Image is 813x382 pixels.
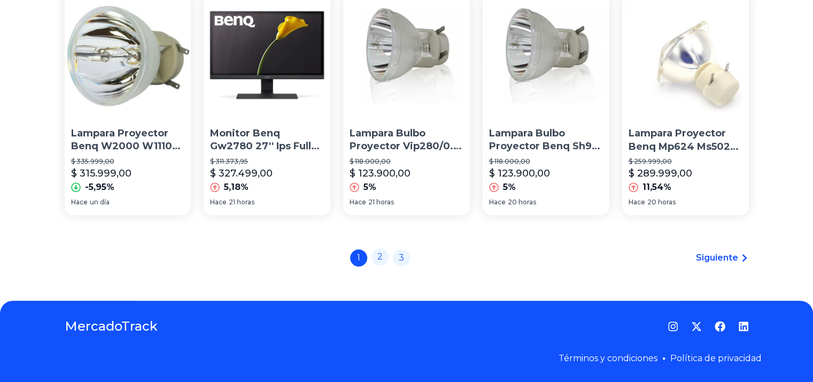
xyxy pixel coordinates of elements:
p: 11,54% [642,181,671,194]
span: Hace [71,198,88,207]
span: 21 horas [229,198,254,207]
span: 20 horas [508,198,536,207]
span: Hace [210,198,227,207]
p: $ 289.999,00 [629,166,692,181]
span: 21 horas [368,198,394,207]
p: Monitor Benq Gw2780 27'' Ips Full Hd Parlantes [PERSON_NAME] Finito [210,127,324,154]
span: Hace [489,198,506,207]
p: -5,95% [85,181,114,194]
a: Siguiente [696,251,749,264]
span: 20 horas [647,198,676,207]
a: Instagram [668,321,678,332]
a: MercadoTrack [65,318,158,335]
p: Lampara Proyector Benq W2000 W1110 Ht2050 Ht3050 W1400 W1500 [71,127,185,154]
p: $ 123.900,00 [489,166,550,181]
p: 5% [363,181,376,194]
p: $ 259.999,00 [629,157,742,166]
a: 3 [393,249,410,266]
a: LinkedIn [738,321,749,332]
p: Lampara Bulbo Proyector Vip280/0.9 E20.8 Optoma Benq Todelec [350,127,463,154]
a: Facebook [715,321,725,332]
p: $ 118.000,00 [489,157,603,166]
p: $ 315.999,00 [71,166,131,181]
a: Twitter [691,321,702,332]
span: Hace [350,198,366,207]
a: Política de privacidad [670,353,762,363]
span: Hace [629,198,645,207]
p: $ 311.373,95 [210,157,324,166]
a: Términos y condiciones [559,353,657,363]
p: $ 335.999,00 [71,157,185,166]
p: 5% [503,181,516,194]
p: $ 123.900,00 [350,166,411,181]
p: $ 118.000,00 [350,157,463,166]
p: $ 327.499,00 [210,166,273,181]
p: Lampara Proyector Benq Mp624 Ms502 Ms512 Ms630st Philips [629,127,742,154]
span: un día [90,198,110,207]
span: Siguiente [696,251,738,264]
p: 5,18% [224,181,249,194]
p: Lampara Bulbo Proyector Benq Sh910 Vip280/0.9 E20.8 Todelec [489,127,603,154]
a: 2 [371,248,389,265]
